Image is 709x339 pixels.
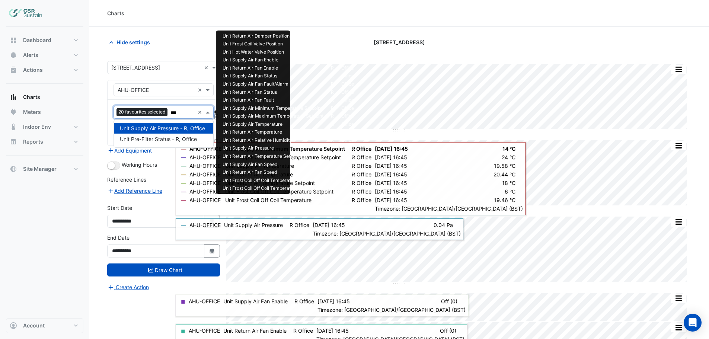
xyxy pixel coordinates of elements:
[198,86,204,94] span: Clear
[209,248,215,254] fa-icon: Select Date
[327,136,338,144] td: R
[219,104,327,112] td: Unit Supply Air Minimum Temperature Setpoint
[116,38,150,46] span: Hide settings
[327,176,338,185] td: R
[23,93,40,101] span: Charts
[209,218,215,224] fa-icon: Select Date
[338,169,358,177] td: Office
[219,160,327,169] td: Unit Supply Air Fan Speed
[338,64,358,72] td: Office
[10,66,17,74] app-icon: Actions
[107,146,152,155] button: Add Equipment
[107,176,146,183] label: Reference Lines
[338,128,358,137] td: Office
[327,56,338,64] td: R
[327,152,338,160] td: R
[338,80,358,88] td: Office
[327,88,338,96] td: R
[116,108,167,116] span: 20 favourites selected
[338,104,358,112] td: Office
[6,161,83,176] button: Site Manager
[122,161,157,168] span: Working Hours
[120,136,197,142] span: Unit Pre-Filter Status - R, Office
[338,144,358,153] td: Office
[120,125,205,131] span: Unit Supply Air Pressure - R, Office
[23,322,45,329] span: Account
[23,108,41,116] span: Meters
[107,9,124,17] div: Charts
[338,120,358,128] td: Office
[6,63,83,77] button: Actions
[107,283,149,291] button: Create Action
[338,152,358,160] td: Office
[327,185,338,193] td: R
[327,32,338,40] td: R
[671,65,686,74] button: More Options
[23,165,57,173] span: Site Manager
[327,128,338,137] td: R
[219,72,327,80] td: Unit Supply Air Fan Status
[219,88,327,96] td: Unit Return Air Fan Status
[338,96,358,105] td: Office
[6,90,83,105] button: Charts
[327,160,338,169] td: R
[327,96,338,105] td: R
[327,104,338,112] td: R
[219,128,327,137] td: Unit Return Air Temperature
[219,176,327,185] td: Unit Frost Coil Off Coil Temperature Setpoint
[10,123,17,131] app-icon: Indoor Env
[219,185,327,193] td: Unit Frost Coil Off Coil Temperature
[6,33,83,48] button: Dashboard
[23,51,38,59] span: Alerts
[219,169,327,177] td: Unit Return Air Fan Speed
[219,96,327,105] td: Unit Return Air Fan Fault
[338,32,358,40] td: Office
[10,36,17,44] app-icon: Dashboard
[219,56,327,64] td: Unit Supply Air Fan Enable
[338,88,358,96] td: Office
[10,108,17,116] app-icon: Meters
[10,93,17,101] app-icon: Charts
[6,105,83,119] button: Meters
[107,186,163,195] button: Add Reference Line
[107,36,155,49] button: Hide settings
[338,72,358,80] td: Office
[671,141,686,150] button: More Options
[10,138,17,145] app-icon: Reports
[338,176,358,185] td: Office
[23,36,51,44] span: Dashboard
[327,169,338,177] td: R
[204,64,210,71] span: Clear
[219,136,327,144] td: Unit Return Air Relative Humidity
[327,144,338,153] td: R
[327,80,338,88] td: R
[338,160,358,169] td: Office
[219,40,327,48] td: Unit Frost Coil Valve Position
[671,294,686,303] button: More Options
[219,32,327,40] td: Unit Return Air Damper Position
[338,56,358,64] td: Office
[6,318,83,333] button: Account
[219,144,327,153] td: Unit Supply Air Pressure
[23,138,43,145] span: Reports
[671,323,686,332] button: More Options
[374,38,425,46] span: [STREET_ADDRESS]
[327,112,338,121] td: R
[327,120,338,128] td: R
[6,134,83,149] button: Reports
[671,217,686,227] button: More Options
[23,123,51,131] span: Indoor Env
[10,51,17,59] app-icon: Alerts
[9,6,42,21] img: Company Logo
[338,48,358,56] td: Office
[6,119,83,134] button: Indoor Env
[327,40,338,48] td: R
[107,263,220,276] button: Draw Chart
[114,120,213,147] div: Options List
[219,152,327,160] td: Unit Return Air Temperature Setpoint
[6,48,83,63] button: Alerts
[213,138,218,145] span: Clone Favourites and Tasks from this Equipment to other Equipment
[684,314,702,332] div: Open Intercom Messenger
[338,112,358,121] td: Office
[23,66,43,74] span: Actions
